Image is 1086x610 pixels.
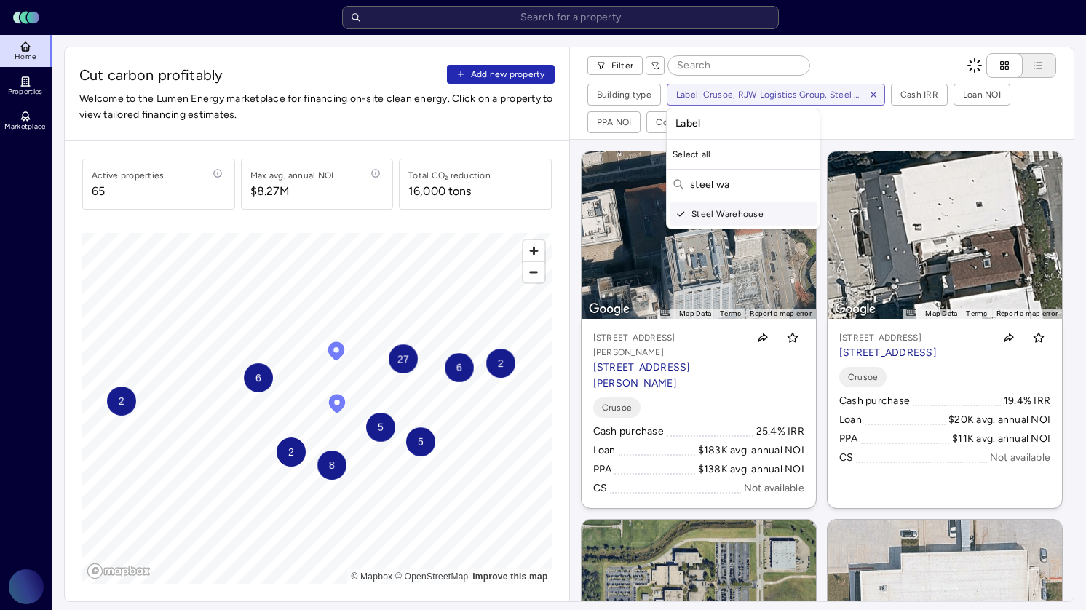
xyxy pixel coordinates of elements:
[79,65,441,85] span: Cut carbon profitably
[523,240,544,261] button: Zoom in
[839,450,854,466] div: CS
[329,457,335,473] span: 8
[948,412,1050,428] div: $20K avg. annual NOI
[92,183,164,200] span: 65
[593,480,608,496] div: CS
[670,111,817,136] div: Label
[351,571,392,582] a: Mapbox
[900,87,938,102] div: Cash IRR
[839,393,910,409] div: Cash purchase
[781,326,804,349] button: Toggle favorite
[395,571,469,582] a: OpenStreetMap
[107,387,136,416] div: Map marker
[325,340,347,366] div: Map marker
[8,87,43,96] span: Properties
[244,363,273,392] div: Map marker
[471,67,545,82] span: Add new property
[523,262,544,282] span: Zoom out
[87,563,151,579] a: Mapbox logo
[79,91,555,123] span: Welcome to the Lumen Energy marketplace for financing on-site clean energy. Click on a property t...
[408,183,472,200] div: 16,000 tons
[602,400,633,415] span: Crusoe
[676,87,860,102] div: Label: Crusoe, RJW Logistics Group, Steel Warehouse
[839,330,937,345] p: [STREET_ADDRESS]
[250,168,334,183] div: Max avg. annual NOI
[963,87,1001,102] div: Loan NOI
[523,261,544,282] button: Zoom out
[839,412,862,428] div: Loan
[744,480,804,496] div: Not available
[342,6,779,29] input: Search for a property
[839,431,858,447] div: PPA
[397,351,409,367] span: 27
[378,419,384,435] span: 5
[1008,53,1056,78] button: List view
[418,434,424,450] span: 5
[389,344,418,373] div: Map marker
[656,115,745,130] div: Community Solar NOI
[277,437,306,467] div: Map marker
[250,183,334,200] span: $8.27M
[1004,393,1050,409] div: 19.4% IRR
[119,393,124,409] span: 2
[667,202,820,226] div: Suggestions
[848,370,879,384] span: Crusoe
[839,345,937,361] p: [STREET_ADDRESS]
[408,168,491,183] div: Total CO₂ reduction
[690,173,814,196] input: Search...
[668,56,809,75] input: Search
[1027,326,1050,349] button: Toggle favorite
[593,330,742,360] p: [STREET_ADDRESS][PERSON_NAME]
[326,392,348,419] div: Map marker
[472,571,547,582] a: Map feedback
[593,443,616,459] div: Loan
[670,202,817,226] div: Steel Warehouse
[828,151,1062,508] a: Map
[366,413,395,442] div: Map marker
[593,424,664,440] div: Cash purchase
[756,424,804,440] div: 25.4% IRR
[288,444,294,460] span: 2
[611,58,634,73] span: Filter
[582,151,816,508] a: Map
[456,360,462,376] span: 6
[255,370,261,386] span: 6
[667,143,820,166] div: Select all
[498,355,504,371] span: 2
[986,53,1023,78] button: Cards view
[317,451,346,480] div: Map marker
[597,115,632,130] div: PPA NOI
[15,52,36,61] span: Home
[92,168,164,183] div: Active properties
[698,462,804,478] div: $138K avg. annual NOI
[486,349,515,378] div: Map marker
[82,233,552,584] canvas: Map
[990,450,1050,466] div: Not available
[406,427,435,456] div: Map marker
[593,360,742,392] p: [STREET_ADDRESS][PERSON_NAME]
[698,443,804,459] div: $183K avg. annual NOI
[593,462,612,478] div: PPA
[952,431,1050,447] div: $11K avg. annual NOI
[597,87,651,102] div: Building type
[4,122,45,131] span: Marketplace
[445,353,474,382] div: Map marker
